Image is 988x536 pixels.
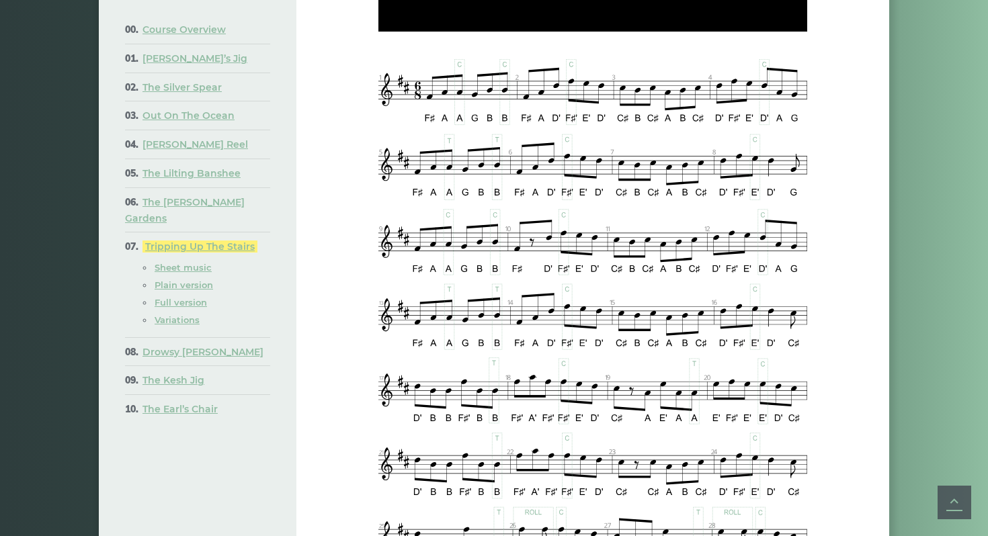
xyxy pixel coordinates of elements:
[142,109,235,122] a: Out On The Ocean
[142,138,248,150] a: [PERSON_NAME] Reel
[142,240,257,253] a: Tripping Up The Stairs
[155,279,213,290] a: Plain version
[155,314,200,325] a: Variations
[142,81,222,93] a: The Silver Spear
[142,346,263,358] a: Drowsy [PERSON_NAME]
[142,374,204,386] a: The Kesh Jig
[142,52,247,64] a: [PERSON_NAME]’s Jig
[142,167,241,179] a: The Lilting Banshee
[142,403,218,415] a: The Earl’s Chair
[155,297,207,308] a: Full version
[142,24,226,36] a: Course Overview
[155,262,212,273] a: Sheet music
[125,196,245,224] a: The [PERSON_NAME] Gardens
